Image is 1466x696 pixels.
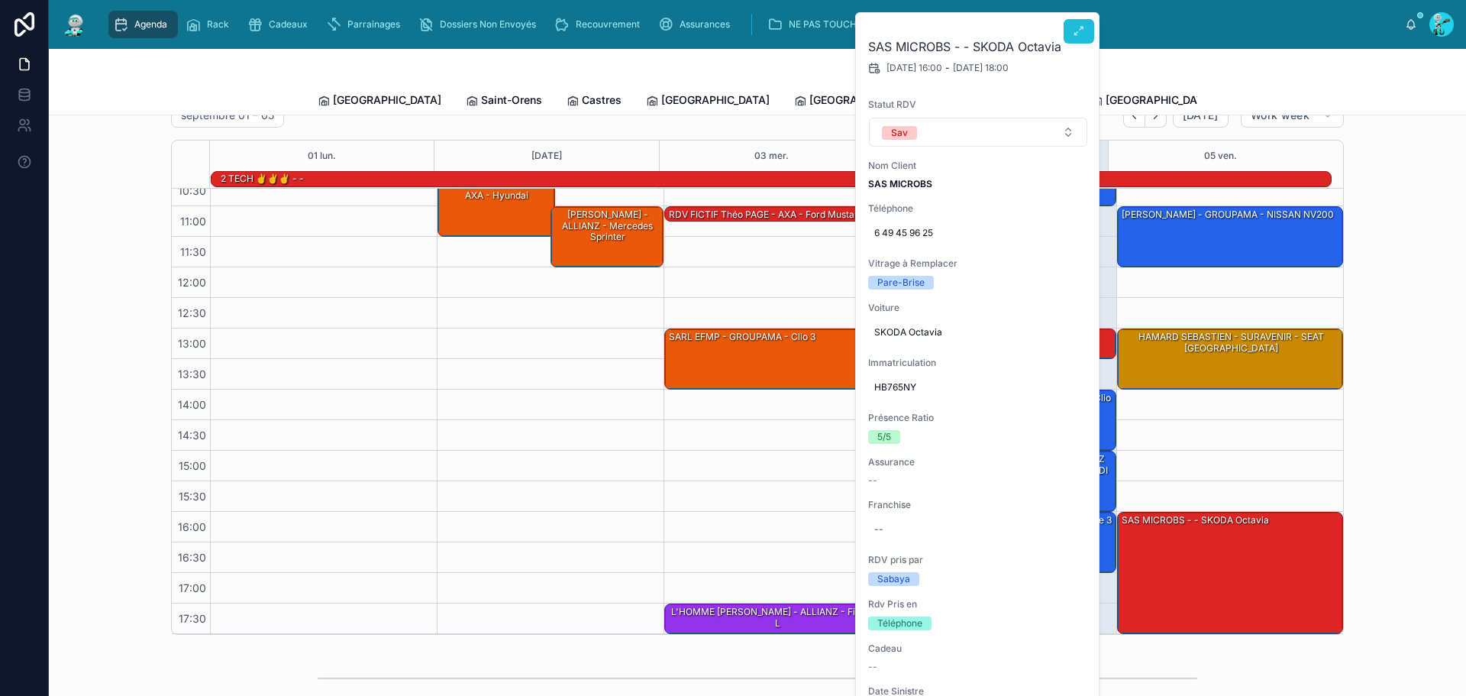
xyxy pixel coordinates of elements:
[874,227,1082,239] span: 6 49 45 96 25
[868,643,1088,655] span: Cadeau
[567,86,622,117] a: Castres
[868,257,1088,270] span: Vitrage à Remplacer
[868,474,877,487] span: --
[175,612,210,625] span: 17:30
[665,329,890,389] div: SARL EFMP - GROUPAMA - Clio 3
[219,172,305,186] div: 2 TECH ✌️✌️✌️ - -
[868,99,1088,111] span: Statut RDV
[174,429,210,442] span: 14:30
[680,18,730,31] span: Assurances
[175,490,210,503] span: 15:30
[61,12,89,37] img: App logo
[321,11,411,38] a: Parrainages
[754,141,789,171] button: 03 mer.
[176,245,210,258] span: 11:30
[868,554,1088,566] span: RDV pris par
[877,276,925,290] div: Pare-Brise
[654,11,741,38] a: Assurances
[134,18,167,31] span: Agenda
[874,381,1082,393] span: HB765NY
[665,207,890,222] div: RDV FICTIF Théo PAGE - AXA - ford mustang
[1145,104,1167,128] button: Next
[1123,104,1145,128] button: Back
[868,598,1088,610] span: Rdv Pris en
[550,11,651,38] a: Recouvrement
[243,11,318,38] a: Cadeaux
[646,86,770,117] a: [GEOGRAPHIC_DATA]
[809,92,918,108] span: [GEOGRAPHIC_DATA]
[582,92,622,108] span: Castres
[551,207,663,267] div: [PERSON_NAME] - ALLIANZ - Mercedes sprinter
[440,18,536,31] span: Dossiers Non Envoyés
[1241,103,1344,128] button: Work week
[174,398,210,411] span: 14:00
[174,184,210,197] span: 10:30
[466,86,542,117] a: Saint-Orens
[531,141,562,171] button: [DATE]
[174,367,210,380] span: 13:30
[868,357,1088,369] span: Immatriculation
[1120,513,1271,527] div: SAS MICROBS - - SKODA Octavia
[953,62,1009,74] span: [DATE] 18:00
[1118,513,1342,633] div: SAS MICROBS - - SKODA Octavia
[175,459,210,472] span: 15:00
[174,276,210,289] span: 12:00
[1120,208,1335,222] div: [PERSON_NAME] - GROUPAMA - NISSAN NV200
[868,178,932,189] strong: SAS MICROBS
[868,456,1088,468] span: Assurance
[794,86,918,117] a: [GEOGRAPHIC_DATA]
[945,62,950,74] span: -
[576,18,640,31] span: Recouvrement
[174,551,210,564] span: 16:30
[874,523,883,536] div: --
[868,160,1088,172] span: Nom Client
[1106,92,1214,108] span: [GEOGRAPHIC_DATA]
[868,499,1088,511] span: Franchise
[1118,207,1342,267] div: [PERSON_NAME] - GROUPAMA - NISSAN NV200
[868,661,877,673] span: --
[175,581,210,594] span: 17:00
[333,92,441,108] span: [GEOGRAPHIC_DATA]
[441,177,554,202] div: SASU OPT INTERIM - AXA - hyundai
[414,11,547,38] a: Dossiers Non Envoyés
[763,11,899,38] a: NE PAS TOUCHER
[1090,86,1214,117] a: [GEOGRAPHIC_DATA]
[1183,108,1219,122] span: [DATE]
[101,8,1405,41] div: scrollable content
[1118,329,1342,389] div: HAMARD SEBASTIEN - SURAVENIR - SEAT [GEOGRAPHIC_DATA]
[868,412,1088,424] span: Présence Ratio
[661,92,770,108] span: [GEOGRAPHIC_DATA]
[176,215,210,228] span: 11:00
[181,108,274,123] h2: septembre 01 – 05
[174,520,210,533] span: 16:00
[869,118,1087,147] button: Select Button
[877,430,891,444] div: 5/5
[347,18,400,31] span: Parrainages
[554,208,662,244] div: [PERSON_NAME] - ALLIANZ - Mercedes sprinter
[269,18,308,31] span: Cadeaux
[318,86,441,117] a: [GEOGRAPHIC_DATA]
[667,208,867,222] div: RDV FICTIF Théo PAGE - AXA - ford mustang
[665,604,890,633] div: L'HOMME [PERSON_NAME] - ALLIANZ - Fiat 500 L
[1251,108,1309,122] span: Work week
[1173,103,1229,128] button: [DATE]
[174,337,210,350] span: 13:00
[481,92,542,108] span: Saint-Orens
[207,18,229,31] span: Rack
[868,37,1088,56] h2: SAS MICROBS - - SKODA Octavia
[308,141,336,171] button: 01 lun.
[219,171,305,186] div: 2 TECH ✌️✌️✌️ - -
[667,330,817,344] div: SARL EFMP - GROUPAMA - Clio 3
[438,176,554,236] div: SASU OPT INTERIM - AXA - hyundai
[868,202,1088,215] span: Téléphone
[174,306,210,319] span: 12:30
[1120,330,1342,355] div: HAMARD SEBASTIEN - SURAVENIR - SEAT [GEOGRAPHIC_DATA]
[886,62,942,74] span: [DATE] 16:00
[1204,141,1237,171] button: 05 ven.
[667,605,889,630] div: L'HOMME [PERSON_NAME] - ALLIANZ - Fiat 500 L
[868,302,1088,314] span: Voiture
